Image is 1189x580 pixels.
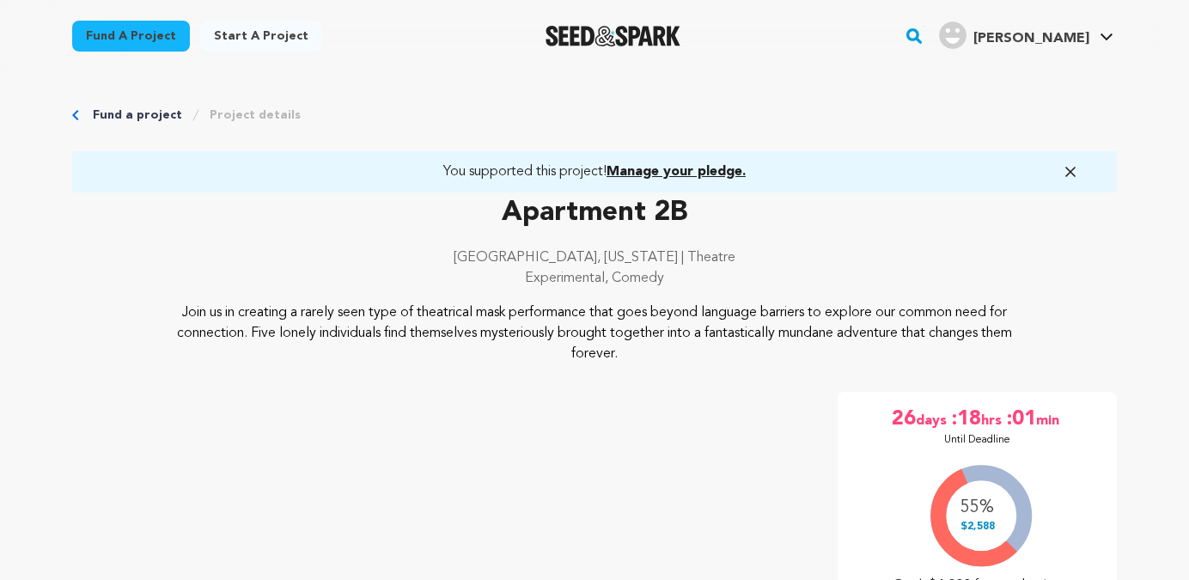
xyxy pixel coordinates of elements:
[72,192,1117,234] p: Apartment 2B
[72,247,1117,268] p: [GEOGRAPHIC_DATA], [US_STATE] | Theatre
[72,268,1117,289] p: Experimental, Comedy
[936,18,1117,54] span: Katie K.'s Profile
[546,26,680,46] a: Seed&Spark Homepage
[944,433,1010,447] p: Until Deadline
[1036,406,1063,433] span: min
[210,107,301,124] a: Project details
[916,406,950,433] span: days
[973,32,1089,46] span: [PERSON_NAME]
[939,21,1089,49] div: Katie K.'s Profile
[936,18,1117,49] a: Katie K.'s Profile
[546,26,680,46] img: Seed&Spark Logo Dark Mode
[93,107,182,124] a: Fund a project
[72,107,1117,124] div: Breadcrumb
[72,21,190,52] a: Fund a project
[200,21,322,52] a: Start a project
[1005,406,1036,433] span: :01
[177,302,1013,364] p: Join us in creating a rarely seen type of theatrical mask performance that goes beyond language b...
[607,165,746,179] span: Manage your pledge.
[981,406,1005,433] span: hrs
[950,406,981,433] span: :18
[93,162,1096,182] a: You supported this project!Manage your pledge.
[939,21,966,49] img: user.png
[892,406,916,433] span: 26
